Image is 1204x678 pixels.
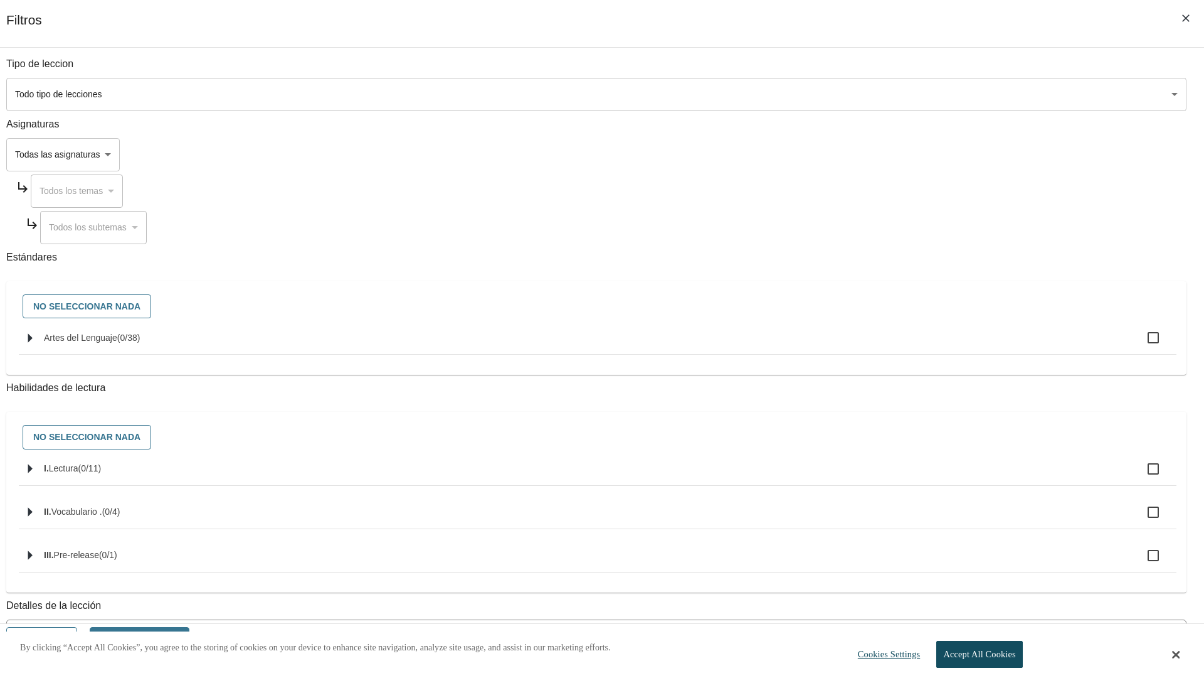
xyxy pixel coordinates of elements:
[6,599,1186,613] p: Detalles de la lección
[16,422,1176,453] div: Seleccione habilidades
[7,620,1186,647] div: La Actividad cubre los factores a considerar para el ajuste automático del lexile
[6,381,1186,395] p: Habilidades de lectura
[49,463,78,473] span: Lectura
[40,211,147,244] div: Seleccione una Asignatura
[6,13,42,47] h1: Filtros
[6,627,77,652] button: Cancelar
[44,507,51,517] span: II.
[99,550,117,560] span: 0 estándares seleccionados/1 estándares en grupo
[23,294,151,319] button: No seleccionar nada
[936,641,1022,668] button: Accept All Cookies
[1172,649,1180,660] button: Close
[19,321,1176,365] ul: Seleccione estándares
[16,291,1176,322] div: Seleccione estándares
[44,463,49,473] span: I.
[19,453,1176,583] ul: Seleccione habilidades
[6,250,1186,265] p: Estándares
[78,463,101,473] span: 0 estándares seleccionados/11 estándares en grupo
[1173,5,1199,31] button: Cerrar los filtros del Menú lateral
[117,333,140,343] span: 0 estándares seleccionados/38 estándares en grupo
[6,78,1186,111] div: Seleccione un tipo de lección
[90,627,189,652] button: Aplicar Filtros
[102,507,120,517] span: 0 estándares seleccionados/4 estándares en grupo
[51,507,102,517] span: Vocabulario .
[44,550,54,560] span: III.
[23,425,151,449] button: No seleccionar nada
[31,175,123,208] div: Seleccione una Asignatura
[6,117,1186,132] p: Asignaturas
[20,642,611,654] p: By clicking “Accept All Cookies”, you agree to the storing of cookies on your device to enhance s...
[6,138,120,171] div: Seleccione una Asignatura
[847,642,925,667] button: Cookies Settings
[44,333,117,343] span: Artes del Lenguaje
[6,57,1186,72] p: Tipo de leccion
[54,550,99,560] span: Pre-release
